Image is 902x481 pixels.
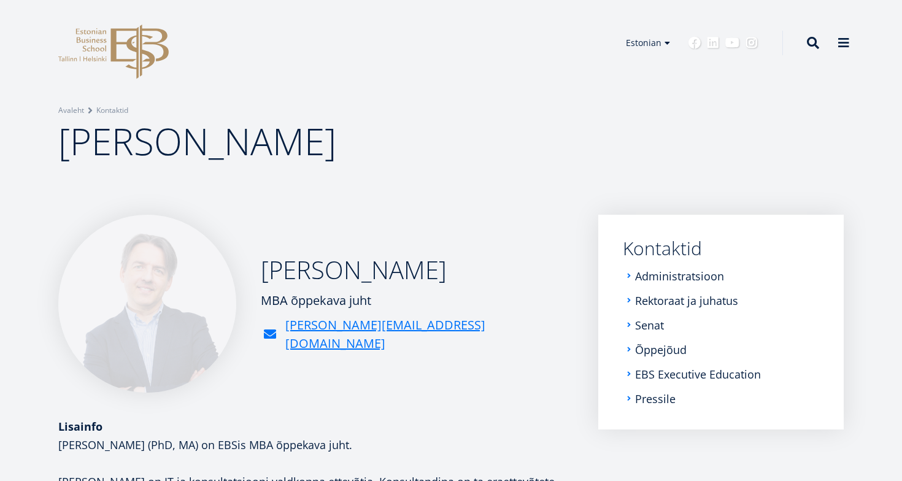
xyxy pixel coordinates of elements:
a: Pressile [635,393,676,405]
a: Rektoraat ja juhatus [635,294,738,307]
a: Instagram [746,37,758,49]
img: Marko Rillo [58,215,236,393]
p: [PERSON_NAME] (PhD, MA) on EBSis MBA õppekava juht. [58,436,574,454]
a: Administratsioon [635,270,724,282]
a: Linkedin [707,37,719,49]
div: MBA õppekava juht [261,291,574,310]
div: Lisainfo [58,417,574,436]
a: Avaleht [58,104,84,117]
a: Facebook [688,37,701,49]
a: [PERSON_NAME][EMAIL_ADDRESS][DOMAIN_NAME] [285,316,574,353]
a: Senat [635,319,664,331]
a: Õppejõud [635,344,687,356]
a: Kontaktid [623,239,819,258]
a: Youtube [725,37,739,49]
span: [PERSON_NAME] [58,116,336,166]
h2: [PERSON_NAME] [261,255,574,285]
a: Kontaktid [96,104,128,117]
a: EBS Executive Education [635,368,761,380]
